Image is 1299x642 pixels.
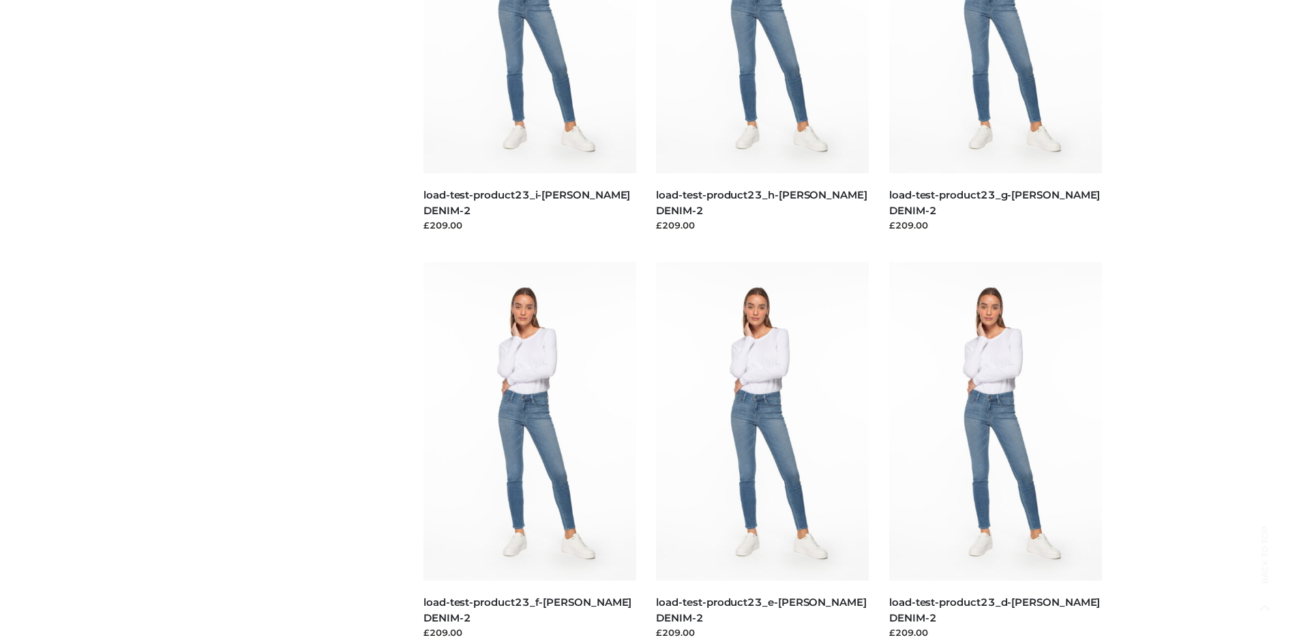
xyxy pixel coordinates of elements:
[423,596,631,624] a: load-test-product23_f-[PERSON_NAME] DENIM-2
[889,596,1100,624] a: load-test-product23_d-[PERSON_NAME] DENIM-2
[889,626,1102,639] div: £209.00
[656,626,869,639] div: £209.00
[423,626,636,639] div: £209.00
[656,596,866,624] a: load-test-product23_e-[PERSON_NAME] DENIM-2
[1248,550,1282,584] span: Back to top
[423,188,630,217] a: load-test-product23_i-[PERSON_NAME] DENIM-2
[656,218,869,232] div: £209.00
[889,218,1102,232] div: £209.00
[889,188,1100,217] a: load-test-product23_g-[PERSON_NAME] DENIM-2
[656,188,867,217] a: load-test-product23_h-[PERSON_NAME] DENIM-2
[423,218,636,232] div: £209.00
